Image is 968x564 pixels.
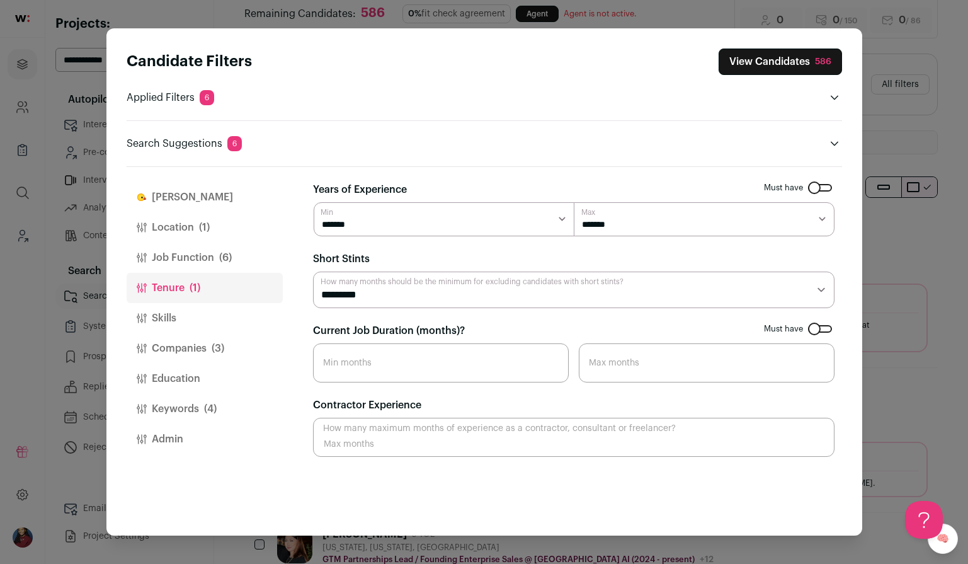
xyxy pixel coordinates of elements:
span: Must have [764,183,803,193]
label: Max [581,207,595,217]
label: Short Stints [313,251,370,267]
button: Open applied filters [827,90,842,105]
input: Min months [313,343,569,383]
span: (3) [212,341,224,356]
input: Max months [313,418,834,457]
button: Admin [127,424,283,454]
div: 586 [815,55,831,68]
button: Keywords(4) [127,394,283,424]
label: Current Job Duration (months)? [313,323,465,338]
label: Min [321,207,333,217]
span: (1) [190,280,200,296]
span: (4) [204,401,217,417]
button: Location(1) [127,212,283,243]
a: 🧠 [928,524,958,554]
label: Years of Experience [313,182,407,197]
button: Skills [127,303,283,333]
button: [PERSON_NAME] [127,182,283,212]
button: Companies(3) [127,333,283,364]
span: Must have [764,324,803,334]
button: Education [127,364,283,394]
button: Close search preferences [719,49,842,75]
span: (6) [219,250,232,265]
span: 6 [200,90,214,105]
p: Applied Filters [127,90,214,105]
span: 6 [227,136,242,151]
strong: Candidate Filters [127,54,252,69]
button: Tenure(1) [127,273,283,303]
label: Contractor Experience [313,398,421,413]
p: Search Suggestions [127,136,242,151]
button: Job Function(6) [127,243,283,273]
input: Max months [579,343,834,383]
span: (1) [199,220,210,235]
iframe: Help Scout Beacon - Open [905,501,943,539]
